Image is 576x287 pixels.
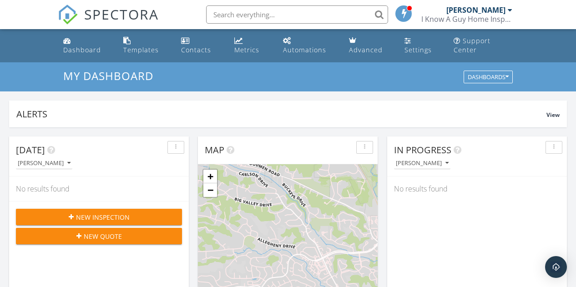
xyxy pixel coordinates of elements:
[16,157,72,170] button: [PERSON_NAME]
[63,68,153,83] span: My Dashboard
[401,33,443,59] a: Settings
[177,33,224,59] a: Contacts
[120,33,170,59] a: Templates
[468,74,509,81] div: Dashboards
[16,108,546,120] div: Alerts
[84,5,159,24] span: SPECTORA
[345,33,394,59] a: Advanced
[387,176,567,201] div: No results found
[58,5,78,25] img: The Best Home Inspection Software - Spectora
[76,212,130,222] span: New Inspection
[396,160,449,166] div: [PERSON_NAME]
[394,144,451,156] span: In Progress
[464,71,513,84] button: Dashboards
[454,36,490,54] div: Support Center
[9,176,189,201] div: No results found
[16,144,45,156] span: [DATE]
[84,232,122,241] span: New Quote
[283,45,326,54] div: Automations
[16,209,182,225] button: New Inspection
[18,160,71,166] div: [PERSON_NAME]
[279,33,338,59] a: Automations (Basic)
[234,45,259,54] div: Metrics
[545,256,567,278] div: Open Intercom Messenger
[546,111,560,119] span: View
[58,12,159,31] a: SPECTORA
[206,5,388,24] input: Search everything...
[421,15,512,24] div: I Know A Guy Home Inspections LLC
[123,45,159,54] div: Templates
[450,33,517,59] a: Support Center
[349,45,383,54] div: Advanced
[205,144,224,156] span: Map
[231,33,272,59] a: Metrics
[404,45,432,54] div: Settings
[181,45,211,54] div: Contacts
[394,157,450,170] button: [PERSON_NAME]
[60,33,112,59] a: Dashboard
[203,183,217,197] a: Zoom out
[203,170,217,183] a: Zoom in
[16,228,182,244] button: New Quote
[63,45,101,54] div: Dashboard
[446,5,505,15] div: [PERSON_NAME]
